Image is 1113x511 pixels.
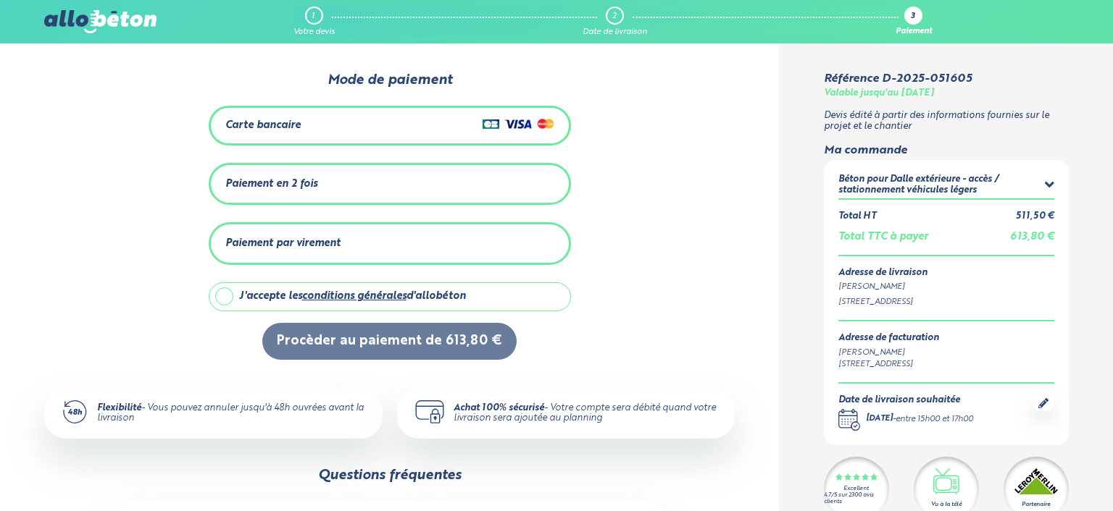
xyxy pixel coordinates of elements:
[824,492,889,505] div: 4.7/5 sur 2300 avis clients
[583,7,647,37] a: 2 Date de livraison
[824,72,972,85] div: Référence D-2025-051605
[931,500,962,509] div: Vu à la télé
[1016,211,1054,222] div: 511,50 €
[838,174,1045,195] div: Béton pour Dalle extérieure - accès / stationnement véhicules légers
[824,144,1069,157] div: Ma commande
[225,178,317,190] div: Paiement en 2 fois
[896,413,973,426] div: entre 15h00 et 17h00
[44,10,156,33] img: allobéton
[838,395,973,406] div: Date de livraison souhaitée
[838,347,939,359] div: [PERSON_NAME]
[824,88,934,99] div: Valable jusqu'au [DATE]
[1010,232,1054,242] span: 613,80 €
[97,403,141,413] strong: Flexibilité
[838,231,928,243] div: Total TTC à payer
[318,468,462,483] div: Questions fréquentes
[866,413,893,426] div: [DATE]
[838,281,1054,293] div: [PERSON_NAME]
[293,7,335,37] a: 1 Votre devis
[896,7,932,37] a: 3 Paiement
[454,403,717,424] div: - Votre compte sera débité quand votre livraison sera ajoutée au planning
[454,403,544,413] strong: Achat 100% sécurisé
[97,403,364,424] div: - Vous pouvez annuler jusqu'à 48h ouvrées avant la livraison
[225,119,301,132] div: Carte bancaire
[183,72,596,88] div: Mode de paiement
[911,12,915,22] div: 3
[838,333,939,344] div: Adresse de facturation
[838,211,876,222] div: Total HT
[483,115,554,132] img: Cartes de crédit
[302,291,407,301] a: conditions générales
[612,12,617,21] div: 2
[838,358,939,371] div: [STREET_ADDRESS]
[262,323,517,360] button: Procèder au paiement de 613,80 €
[866,413,973,426] div: -
[984,455,1097,495] iframe: Help widget launcher
[843,486,869,492] div: Excellent
[896,28,932,37] div: Paiement
[225,237,341,250] div: Paiement par virement
[824,111,1069,132] p: Devis édité à partir des informations fournies sur le projet et le chantier
[1022,500,1050,509] div: Partenaire
[583,28,647,37] div: Date de livraison
[312,12,314,21] div: 1
[293,28,335,37] div: Votre devis
[838,268,1054,279] div: Adresse de livraison
[239,290,466,303] div: J'accepte les d'allobéton
[838,296,1054,308] div: [STREET_ADDRESS]
[838,174,1054,198] summary: Béton pour Dalle extérieure - accès / stationnement véhicules légers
